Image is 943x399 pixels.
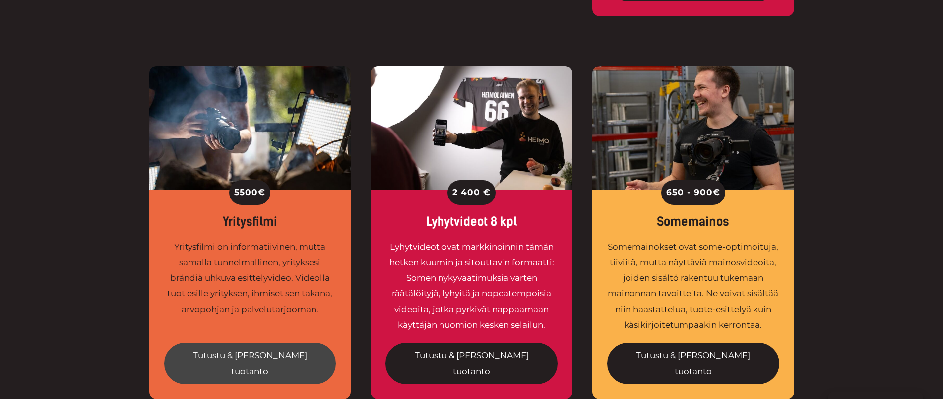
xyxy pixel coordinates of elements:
[447,180,496,205] div: 2 400 €
[607,239,779,333] div: Somemainokset ovat some-optimoituja, tiiviitä, mutta näyttäviä mainosvideoita, joiden sisältö rak...
[371,66,572,190] img: Somevideo on tehokas formaatti digimarkkinointiin.
[592,66,794,190] img: Videokuvaaja William gimbal kädessä hymyilemässä asiakkaan varastotiloissa kuvauksissa.
[258,185,265,200] span: €
[164,215,336,229] div: Yritysfilmi
[229,180,270,205] div: 5500
[385,239,558,333] div: Lyhytvideot ovat markkinoinnin tämän hetken kuumin ja sitouttavin formaatti: Somen nykyvaatimuksi...
[149,66,351,190] img: Yritysvideo tuo yrityksesi parhaat puolet esiiin kiinnostavalla tavalla.
[385,343,558,384] a: Tutustu & [PERSON_NAME] tuotanto
[661,180,725,205] div: 650 - 900
[607,343,779,384] a: Tutustu & [PERSON_NAME] tuotanto
[713,185,720,200] span: €
[607,215,779,229] div: Somemainos
[164,239,336,333] div: Yritysfilmi on informatiivinen, mutta samalla tunnelmallinen, yrityksesi brändiä uhkuva esittelyv...
[385,215,558,229] div: Lyhytvideot 8 kpl
[164,343,336,384] a: Tutustu & [PERSON_NAME] tuotanto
